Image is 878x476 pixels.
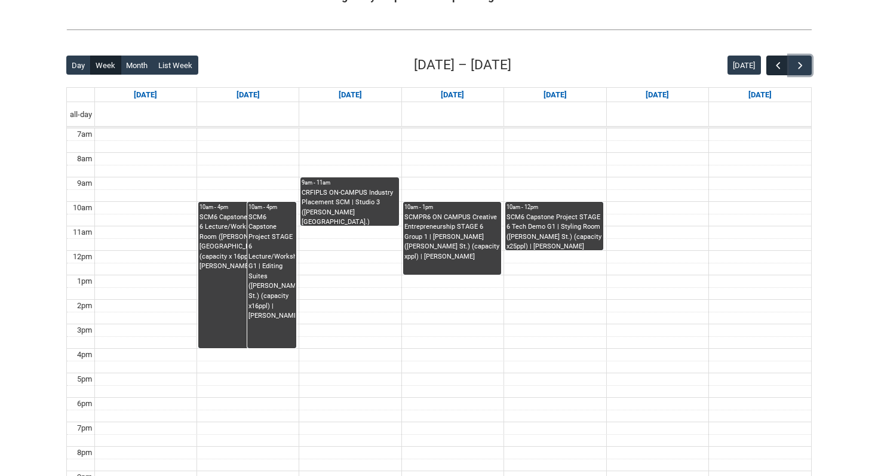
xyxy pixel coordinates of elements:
button: Week [90,56,121,75]
button: [DATE] [727,56,761,75]
div: 1pm [75,275,94,287]
a: Go to September 19, 2025 [643,88,671,102]
div: 2pm [75,300,94,312]
div: 6pm [75,398,94,410]
div: 3pm [75,324,94,336]
div: 8pm [75,447,94,459]
div: SCM6 Capstone Project STAGE 6 Lecture/Workshop G1 | AV Room ([PERSON_NAME][GEOGRAPHIC_DATA].) (ca... [199,213,295,272]
a: Go to September 20, 2025 [746,88,774,102]
div: 4pm [75,349,94,361]
div: 8am [75,153,94,165]
button: Previous Week [766,56,789,75]
div: 10am - 4pm [248,203,295,211]
button: List Week [153,56,198,75]
div: 10am - 1pm [404,203,500,211]
div: SCM6 Capstone Project STAGE 6 Lecture/Workshop G1 | Editing Suites ([PERSON_NAME] St.) (capacity ... [248,213,295,321]
button: Next Week [789,56,812,75]
h2: [DATE] – [DATE] [414,55,511,75]
div: SCMPR6 ON CAMPUS Creative Entrepreneurship STAGE 6 Group 1 | [PERSON_NAME] ([PERSON_NAME] St.) (c... [404,213,500,262]
div: 5pm [75,373,94,385]
div: 9am - 11am [302,179,397,187]
div: 12pm [70,251,94,263]
span: all-day [67,109,94,121]
a: Go to September 14, 2025 [131,88,159,102]
button: Day [66,56,91,75]
div: 10am - 4pm [199,203,295,211]
div: SCM6 Capstone Project STAGE 6 Tech Demo G1 | Styling Room ([PERSON_NAME] St.) (capacity x25ppl) |... [506,213,602,250]
a: Go to September 15, 2025 [234,88,262,102]
button: Month [121,56,154,75]
a: Go to September 17, 2025 [438,88,466,102]
a: Go to September 16, 2025 [336,88,364,102]
div: CRFIPLS ON-CAMPUS Industry Placement SCM | Studio 3 ([PERSON_NAME][GEOGRAPHIC_DATA].) (capacity x... [302,188,397,226]
div: 7am [75,128,94,140]
img: REDU_GREY_LINE [66,23,812,36]
div: 9am [75,177,94,189]
a: Go to September 18, 2025 [541,88,569,102]
div: 10am [70,202,94,214]
div: 10am - 12pm [506,203,602,211]
div: 7pm [75,422,94,434]
div: 11am [70,226,94,238]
